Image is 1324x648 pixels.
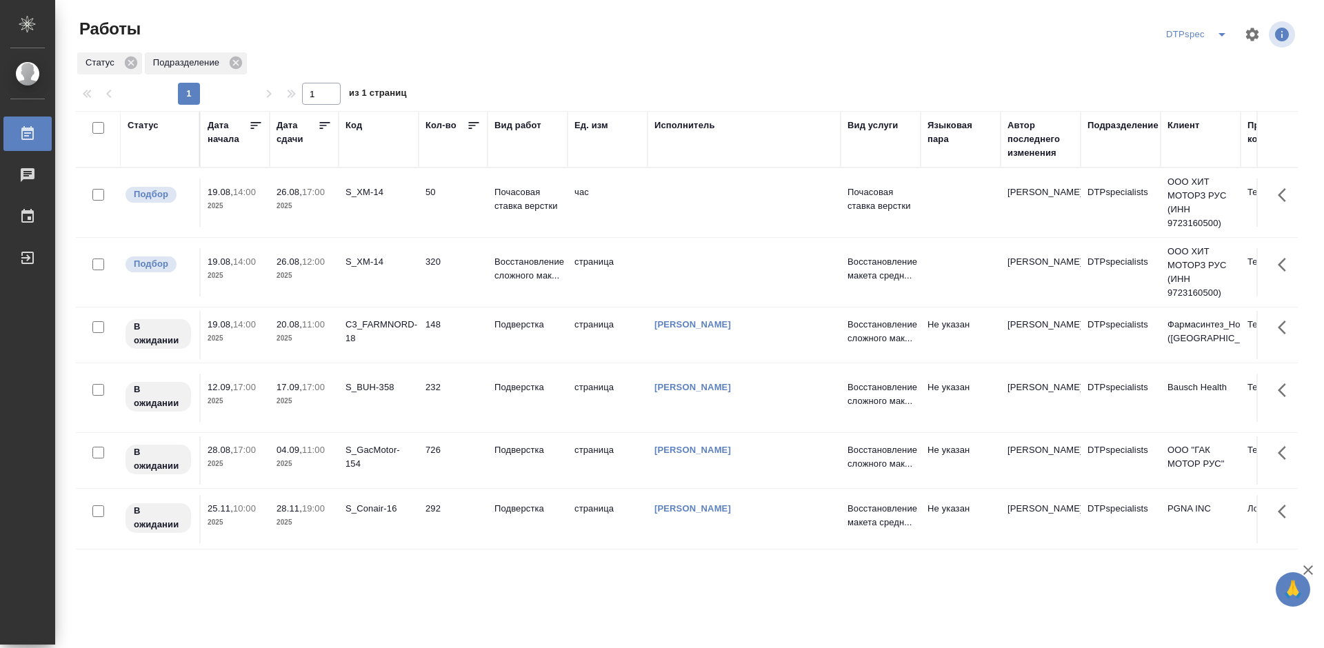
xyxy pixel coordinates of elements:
[1167,443,1234,471] p: ООО "ГАК МОТОР РУС"
[847,119,899,132] div: Вид услуги
[1270,248,1303,281] button: Здесь прячутся важные кнопки
[568,179,648,227] td: час
[574,119,608,132] div: Ед. изм
[1241,179,1321,227] td: Технический
[302,187,325,197] p: 17:00
[568,311,648,359] td: страница
[494,443,561,457] p: Подверстка
[233,256,256,267] p: 14:00
[77,52,142,74] div: Статус
[419,374,488,422] td: 232
[654,382,731,392] a: [PERSON_NAME]
[654,119,715,132] div: Исполнитель
[1270,436,1303,469] button: Здесь прячутся важные кнопки
[921,495,1001,543] td: Не указан
[568,495,648,543] td: страница
[847,318,914,345] p: Восстановление сложного мак...
[1167,318,1234,345] p: Фармасинтез_Норд ([GEOGRAPHIC_DATA])
[277,382,302,392] p: 17.09,
[847,381,914,408] p: Восстановление сложного мак...
[208,256,233,267] p: 19.08,
[277,319,302,330] p: 20.08,
[124,185,192,204] div: Можно подбирать исполнителей
[1167,502,1234,516] p: PGNA INC
[208,516,263,529] p: 2025
[233,319,256,330] p: 14:00
[1167,119,1199,132] div: Клиент
[302,319,325,330] p: 11:00
[208,269,263,283] p: 2025
[1001,374,1081,422] td: [PERSON_NAME]
[847,502,914,529] p: Восстановление макета средн...
[124,318,192,350] div: Исполнитель назначен, приступать к работе пока рано
[419,311,488,359] td: 148
[208,382,233,392] p: 12.09,
[134,445,183,473] p: В ожидании
[568,436,648,485] td: страница
[1241,248,1321,296] td: Технический
[345,502,412,516] div: S_Conair-16
[419,248,488,296] td: 320
[425,119,457,132] div: Кол-во
[568,248,648,296] td: страница
[1087,119,1158,132] div: Подразделение
[1001,495,1081,543] td: [PERSON_NAME]
[277,445,302,455] p: 04.09,
[1276,572,1310,607] button: 🙏
[277,332,332,345] p: 2025
[494,255,561,283] p: Восстановление сложного мак...
[1001,248,1081,296] td: [PERSON_NAME]
[1081,374,1161,422] td: DTPspecialists
[1001,311,1081,359] td: [PERSON_NAME]
[277,516,332,529] p: 2025
[654,319,731,330] a: [PERSON_NAME]
[419,436,488,485] td: 726
[277,457,332,471] p: 2025
[1001,436,1081,485] td: [PERSON_NAME]
[277,503,302,514] p: 28.11,
[1167,175,1234,230] p: ООО ХИТ МОТОРЗ РУС (ИНН 9723160500)
[124,255,192,274] div: Можно подбирать исполнителей
[277,269,332,283] p: 2025
[345,381,412,394] div: S_BUH-358
[208,445,233,455] p: 28.08,
[345,318,412,345] div: C3_FARMNORD-18
[277,256,302,267] p: 26.08,
[654,445,731,455] a: [PERSON_NAME]
[1163,23,1236,45] div: split button
[277,119,318,146] div: Дата сдачи
[494,381,561,394] p: Подверстка
[1001,179,1081,227] td: [PERSON_NAME]
[654,503,731,514] a: [PERSON_NAME]
[233,503,256,514] p: 10:00
[76,18,141,40] span: Работы
[302,503,325,514] p: 19:00
[208,119,249,146] div: Дата начала
[277,394,332,408] p: 2025
[568,374,648,422] td: страница
[419,495,488,543] td: 292
[345,255,412,269] div: S_XM-14
[302,256,325,267] p: 12:00
[1081,179,1161,227] td: DTPspecialists
[1081,248,1161,296] td: DTPspecialists
[847,185,914,213] p: Почасовая ставка верстки
[494,185,561,213] p: Почасовая ставка верстки
[1269,21,1298,48] span: Посмотреть информацию
[124,502,192,534] div: Исполнитель назначен, приступать к работе пока рано
[921,374,1001,422] td: Не указан
[349,85,407,105] span: из 1 страниц
[277,199,332,213] p: 2025
[1167,245,1234,300] p: ООО ХИТ МОТОРЗ РУС (ИНН 9723160500)
[1241,311,1321,359] td: Технический
[302,445,325,455] p: 11:00
[208,187,233,197] p: 19.08,
[345,443,412,471] div: S_GacMotor-154
[145,52,247,74] div: Подразделение
[208,199,263,213] p: 2025
[494,502,561,516] p: Подверстка
[208,319,233,330] p: 19.08,
[208,332,263,345] p: 2025
[208,394,263,408] p: 2025
[1270,374,1303,407] button: Здесь прячутся важные кнопки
